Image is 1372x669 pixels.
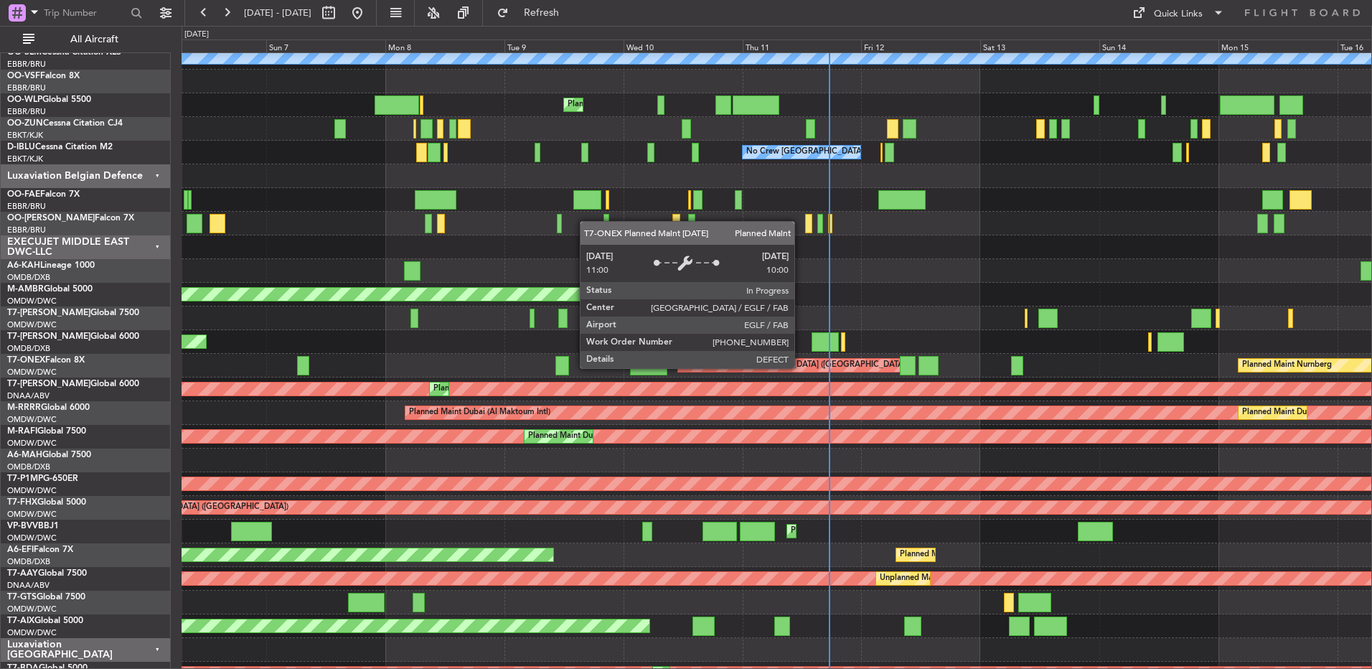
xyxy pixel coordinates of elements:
[7,498,37,507] span: T7-FHX
[7,285,93,294] a: M-AMBRGlobal 5000
[7,474,43,483] span: T7-P1MP
[7,485,57,496] a: OMDW/DWC
[7,272,50,283] a: OMDB/DXB
[7,154,43,164] a: EBKT/KJK
[1154,7,1203,22] div: Quick Links
[7,462,50,472] a: OMDB/DXB
[528,426,669,447] div: Planned Maint Dubai (Al Maktoum Intl)
[7,119,43,128] span: OO-ZUN
[7,72,40,80] span: OO-VSF
[7,225,46,235] a: EBBR/BRU
[7,343,50,354] a: OMDB/DXB
[861,39,980,52] div: Fri 12
[7,522,59,530] a: VP-BVVBBJ1
[1242,355,1332,376] div: Planned Maint Nurnberg
[7,556,50,567] a: OMDB/DXB
[7,380,90,388] span: T7-[PERSON_NAME]
[7,474,78,483] a: T7-P1MPG-650ER
[1125,1,1231,24] button: Quick Links
[7,533,57,543] a: OMDW/DWC
[7,569,38,578] span: T7-AAY
[7,296,57,307] a: OMDW/DWC
[7,546,34,554] span: A6-EFI
[1099,39,1218,52] div: Sun 14
[7,380,139,388] a: T7-[PERSON_NAME]Global 6000
[880,568,1092,589] div: Unplanned Maint [GEOGRAPHIC_DATA] (Al Maktoum Intl)
[7,130,43,141] a: EBKT/KJK
[7,403,41,412] span: M-RRRR
[184,29,209,41] div: [DATE]
[7,593,37,602] span: T7-GTS
[7,522,38,530] span: VP-BVV
[7,427,37,436] span: M-RAFI
[7,580,50,591] a: DNAA/ABV
[7,604,57,614] a: OMDW/DWC
[37,34,151,45] span: All Aircraft
[7,403,90,412] a: M-RRRRGlobal 6000
[7,593,85,602] a: T7-GTSGlobal 7500
[7,106,46,117] a: EBBR/BRU
[7,319,57,330] a: OMDW/DWC
[7,498,86,507] a: T7-FHXGlobal 5000
[7,72,80,80] a: OO-VSFFalcon 8X
[7,214,134,223] a: OO-[PERSON_NAME]Falcon 7X
[568,94,642,116] div: Planned Maint Liege
[7,356,45,365] span: T7-ONEX
[7,143,35,151] span: D-IBLU
[7,332,139,341] a: T7-[PERSON_NAME]Global 6000
[7,367,57,378] a: OMDW/DWC
[244,6,311,19] span: [DATE] - [DATE]
[512,8,572,18] span: Refresh
[7,617,34,625] span: T7-AIX
[7,617,83,625] a: T7-AIXGlobal 5000
[385,39,504,52] div: Mon 8
[7,95,91,104] a: OO-WLPGlobal 5500
[1218,39,1338,52] div: Mon 15
[743,39,862,52] div: Thu 11
[7,451,91,459] a: A6-MAHGlobal 7500
[7,83,46,93] a: EBBR/BRU
[900,544,1041,566] div: Planned Maint Dubai (Al Maktoum Intl)
[7,214,95,223] span: OO-[PERSON_NAME]
[7,143,113,151] a: D-IBLUCessna Citation M2
[7,309,90,317] span: T7-[PERSON_NAME]
[7,332,90,341] span: T7-[PERSON_NAME]
[7,190,40,199] span: OO-FAE
[490,1,576,24] button: Refresh
[504,39,624,52] div: Tue 9
[409,402,550,424] div: Planned Maint Dubai (Al Maktoum Intl)
[980,39,1099,52] div: Sat 13
[7,356,85,365] a: T7-ONEXFalcon 8X
[7,509,57,520] a: OMDW/DWC
[7,201,46,212] a: EBBR/BRU
[7,261,40,270] span: A6-KAH
[7,569,87,578] a: T7-AAYGlobal 7500
[7,190,80,199] a: OO-FAEFalcon 7X
[682,355,908,376] div: Planned Maint [GEOGRAPHIC_DATA] ([GEOGRAPHIC_DATA])
[147,39,266,52] div: Sat 6
[7,285,44,294] span: M-AMBR
[266,39,385,52] div: Sun 7
[7,427,86,436] a: M-RAFIGlobal 7500
[7,59,46,70] a: EBBR/BRU
[7,390,50,401] a: DNAA/ABV
[44,2,126,24] input: Trip Number
[7,627,57,638] a: OMDW/DWC
[16,28,156,51] button: All Aircraft
[7,95,42,104] span: OO-WLP
[624,39,743,52] div: Wed 10
[7,451,42,459] span: A6-MAH
[791,520,951,542] div: Planned Maint Nice ([GEOGRAPHIC_DATA])
[7,309,139,317] a: T7-[PERSON_NAME]Global 7500
[433,378,575,400] div: Planned Maint Dubai (Al Maktoum Intl)
[746,141,987,163] div: No Crew [GEOGRAPHIC_DATA] ([GEOGRAPHIC_DATA] National)
[7,414,57,425] a: OMDW/DWC
[7,119,123,128] a: OO-ZUNCessna Citation CJ4
[7,438,57,449] a: OMDW/DWC
[7,546,73,554] a: A6-EFIFalcon 7X
[7,261,95,270] a: A6-KAHLineage 1000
